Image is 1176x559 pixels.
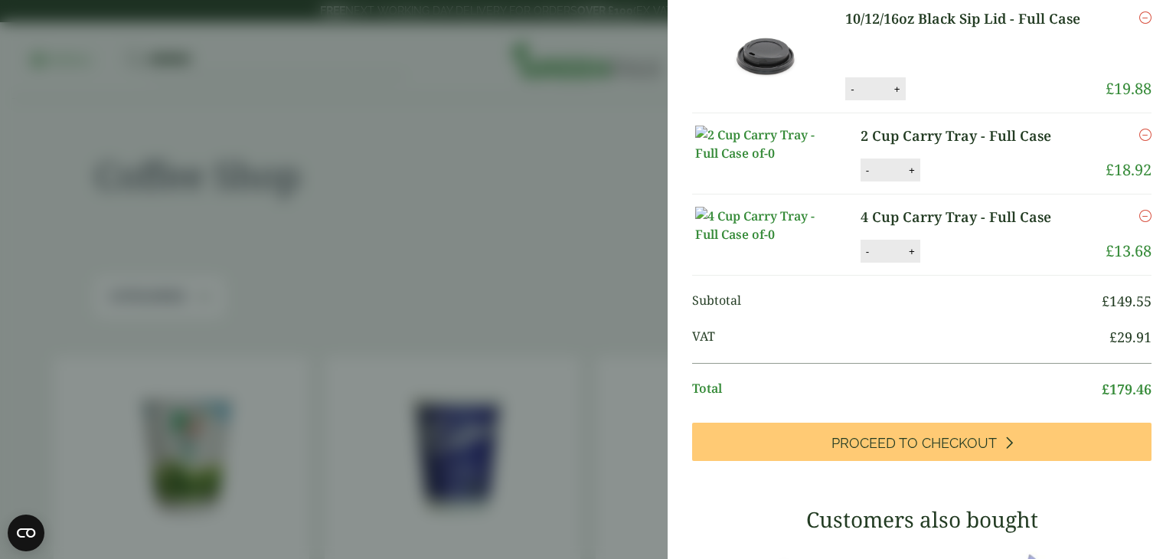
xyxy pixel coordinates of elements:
[1109,328,1117,346] span: £
[890,83,905,96] button: +
[692,423,1151,461] a: Proceed to Checkout
[831,435,997,452] span: Proceed to Checkout
[695,207,833,244] img: 4 Cup Carry Tray -Full Case of-0
[1106,240,1114,261] span: £
[845,8,1093,29] a: 10/12/16oz Black Sip Lid - Full Case
[1106,78,1151,99] bdi: 19.88
[1102,292,1151,310] bdi: 149.55
[695,126,833,162] img: 2 Cup Carry Tray -Full Case of-0
[1102,380,1109,398] span: £
[1106,240,1151,261] bdi: 13.68
[1106,159,1151,180] bdi: 18.92
[1109,328,1151,346] bdi: 29.91
[1106,159,1114,180] span: £
[1139,126,1151,144] a: Remove this item
[692,291,1102,312] span: Subtotal
[1139,207,1151,225] a: Remove this item
[861,126,1079,146] a: 2 Cup Carry Tray - Full Case
[904,164,920,177] button: +
[692,379,1102,400] span: Total
[861,164,874,177] button: -
[861,207,1079,227] a: 4 Cup Carry Tray - Full Case
[1106,78,1114,99] span: £
[861,245,874,258] button: -
[1102,380,1151,398] bdi: 179.46
[692,507,1151,533] h3: Customers also bought
[8,515,44,551] button: Open CMP widget
[692,327,1109,348] span: VAT
[904,245,920,258] button: +
[1139,8,1151,27] a: Remove this item
[846,83,858,96] button: -
[1102,292,1109,310] span: £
